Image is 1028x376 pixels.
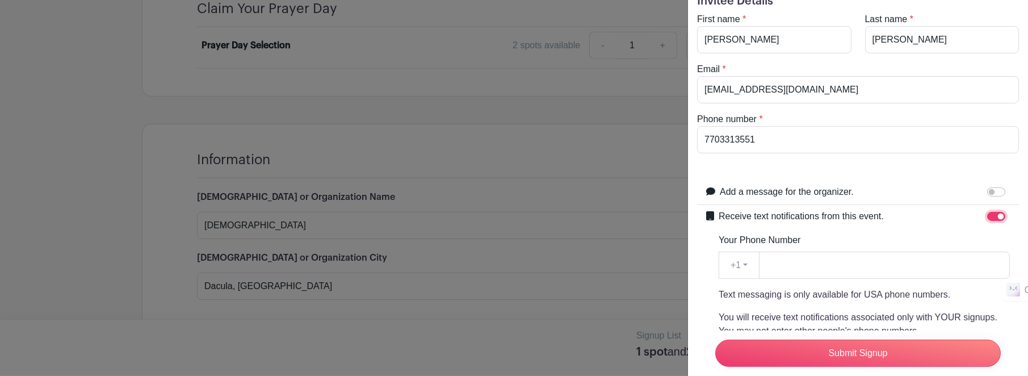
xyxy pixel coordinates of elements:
[697,12,740,26] label: First name
[719,311,1010,338] p: You will receive text notifications associated only with YOUR signups. You may not enter other pe...
[719,252,760,279] button: +1
[719,210,884,223] label: Receive text notifications from this event.
[697,62,720,76] label: Email
[720,185,854,199] label: Add a message for the organizer.
[719,288,1010,302] p: Text messaging is only available for USA phone numbers.
[715,340,1001,367] input: Submit Signup
[865,12,908,26] label: Last name
[719,233,800,247] label: Your Phone Number
[697,112,757,126] label: Phone number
